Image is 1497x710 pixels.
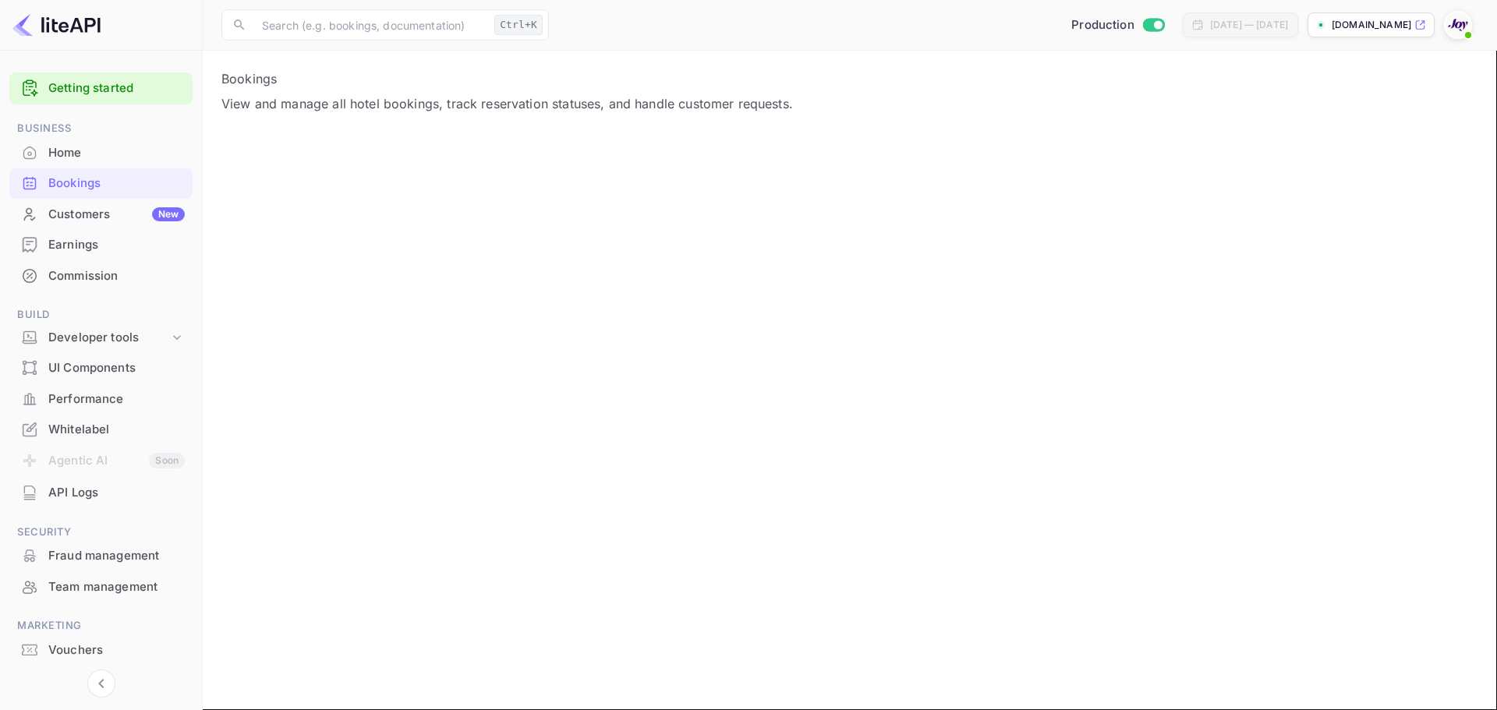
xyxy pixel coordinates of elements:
[48,267,185,285] div: Commission
[48,175,185,193] div: Bookings
[9,306,193,323] span: Build
[48,641,185,659] div: Vouchers
[1071,16,1134,34] span: Production
[48,144,185,162] div: Home
[1332,18,1411,32] p: [DOMAIN_NAME]
[9,120,193,137] span: Business
[48,578,185,596] div: Team management
[87,669,115,698] button: Collapse navigation
[48,329,169,347] div: Developer tools
[494,15,543,35] div: Ctrl+K
[221,69,1478,88] p: Bookings
[1065,16,1170,34] div: Switch to Sandbox mode
[1446,12,1470,37] img: With Joy
[48,79,185,97] a: Getting started
[152,207,185,221] div: New
[221,94,1478,113] p: View and manage all hotel bookings, track reservation statuses, and handle customer requests.
[12,12,101,37] img: LiteAPI logo
[48,359,185,377] div: UI Components
[48,484,185,502] div: API Logs
[9,524,193,541] span: Security
[253,9,488,41] input: Search (e.g. bookings, documentation)
[48,547,185,565] div: Fraud management
[1210,18,1288,32] div: [DATE] — [DATE]
[9,617,193,634] span: Marketing
[48,421,185,439] div: Whitelabel
[48,390,185,408] div: Performance
[48,236,185,254] div: Earnings
[48,206,185,224] div: Customers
